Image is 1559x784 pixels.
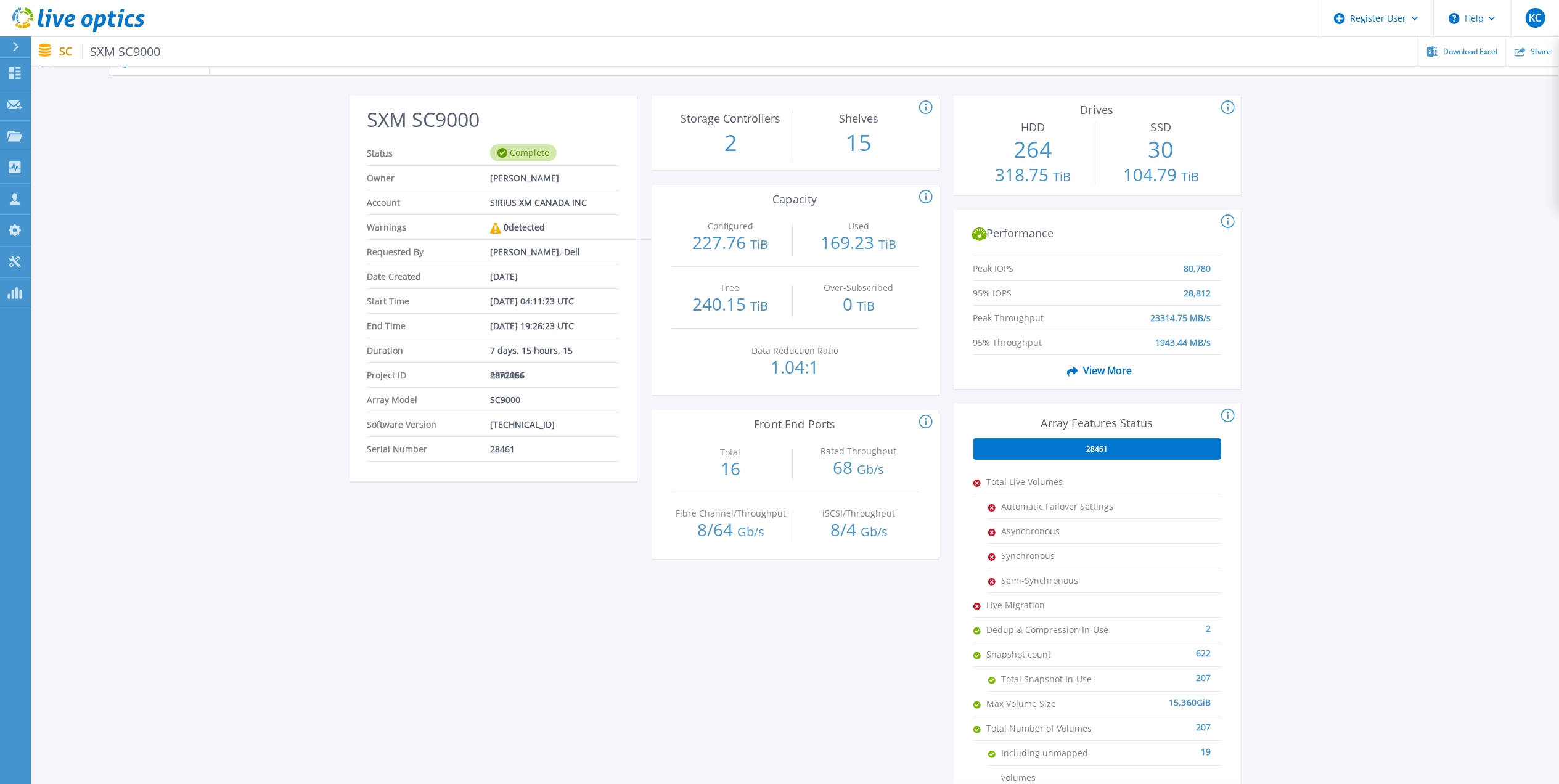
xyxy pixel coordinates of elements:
span: Start Time [367,289,490,313]
p: 264 [973,134,1092,166]
span: Semi-Synchronous [1002,568,1125,592]
span: Synchronous [1002,544,1125,568]
p: 169.23 [799,234,918,253]
span: TiB [1053,168,1071,185]
span: Automatic Failover Settings [1002,494,1125,518]
span: KC [1529,13,1541,23]
span: 80,780 [1184,256,1211,268]
div: 15,360 GiB [1110,692,1211,704]
span: Download Excel [1443,48,1497,55]
div: 207 [1125,667,1211,679]
span: Total Number of Volumes [987,716,1110,740]
span: TiB [1181,168,1199,185]
h2: Performance [972,227,1222,242]
span: Asynchronous [1002,519,1125,543]
p: Shelves [803,113,915,124]
span: Snapshot count [987,642,1110,666]
span: [DATE] 19:26:23 UTC [490,314,574,338]
span: Serial Number [367,437,490,461]
span: Max Volume Size [987,692,1110,716]
h3: Array Features Status [973,417,1221,430]
span: Gb/s [737,523,764,540]
p: Over-Subscribed [802,284,915,292]
span: SXM SC9000 [82,44,161,59]
p: Total [674,448,787,457]
p: Rated Throughput [802,447,915,455]
span: 7 days, 15 hours, 15 minutes [490,338,609,362]
span: TiB [750,236,768,253]
span: Gb/s [857,461,884,478]
p: 16 [671,460,790,477]
span: Live Migration [987,593,1110,617]
span: Date Created [367,264,490,288]
span: Peak Throughput [973,306,1099,317]
span: 1943.44 MB/s [1156,330,1211,342]
span: Duration [367,338,490,362]
div: 2 [1110,618,1211,630]
p: Fibre Channel/Throughput [674,509,787,518]
div: 207 [1110,716,1211,729]
span: Total Snapshot In-Use [1002,667,1125,691]
span: [PERSON_NAME] [490,166,559,190]
span: Share [1531,48,1551,55]
span: Total Live Volumes [987,470,1110,494]
div: 622 [1110,642,1211,655]
p: 318.75 [973,166,1092,186]
p: 30 [1102,134,1221,166]
p: Configured [674,222,787,231]
p: 104.79 [1102,166,1221,186]
span: 95% Throughput [973,330,1099,342]
span: View More [1062,359,1132,382]
div: Complete [490,144,557,161]
p: 1.04:1 [735,358,854,375]
p: Storage Controllers [674,113,787,124]
span: SC9000 [490,388,520,412]
span: Owner [367,166,490,190]
p: 0 [799,295,918,315]
p: 15 [800,127,919,159]
p: 240.15 [671,295,790,315]
p: 2 [671,127,790,159]
span: Including unmapped volumes [1002,741,1125,765]
span: TiB [750,298,768,314]
span: TiB [878,236,896,253]
span: Account [367,190,490,214]
span: Gb/s [861,523,888,540]
span: [DATE] 04:11:23 UTC [490,289,574,313]
p: SC [59,44,161,59]
div: 0 detected [490,215,545,240]
span: 2872056 [490,363,525,387]
span: End Time [367,314,490,338]
span: 28461 [1086,444,1108,454]
p: Used [802,222,915,231]
p: 68 [799,459,918,478]
h3: SSD [1102,121,1221,134]
span: Software Version [367,412,490,436]
span: Requested By [367,240,490,264]
span: [DATE] [490,264,518,288]
span: SIRIUS XM CANADA INC [490,190,587,214]
span: Status [367,141,490,165]
div: 19 [1125,741,1211,753]
span: [PERSON_NAME], Dell [490,240,580,264]
h3: HDD [973,121,1092,134]
span: 23314.75 MB/s [1151,306,1211,317]
p: iSCSI/Throughput [803,509,915,518]
span: 28,812 [1184,281,1211,293]
span: Project ID [367,363,490,387]
span: Warnings [367,215,490,239]
span: Peak IOPS [973,256,1099,268]
p: Free [674,284,787,292]
h2: SXM SC9000 [367,108,618,131]
span: Dedup & Compression In-Use [987,618,1110,642]
span: 95% IOPS [973,281,1099,293]
span: TiB [857,298,875,314]
span: [TECHNICAL_ID] [490,412,555,436]
p: 8 / 4 [800,521,919,541]
p: 8 / 64 [671,521,790,541]
span: Array Model [367,388,490,412]
p: 227.76 [671,234,790,253]
p: Data Reduction Ratio [739,346,851,355]
span: 28461 [490,437,515,461]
